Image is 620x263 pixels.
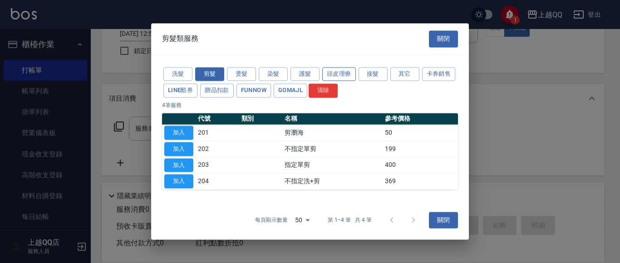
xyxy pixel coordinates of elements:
[282,157,383,173] td: 指定單剪
[282,113,383,125] th: 名稱
[291,208,313,232] div: 50
[255,216,288,224] p: 每頁顯示數量
[196,125,239,141] td: 201
[164,142,193,156] button: 加入
[359,67,388,81] button: 接髮
[274,84,307,98] button: GOMAJL
[383,125,458,141] td: 50
[196,113,239,125] th: 代號
[164,175,193,189] button: 加入
[162,101,458,109] p: 4 筆服務
[282,173,383,190] td: 不指定洗+剪
[195,67,224,81] button: 剪髮
[200,84,234,98] button: 贈品扣款
[163,67,192,81] button: 洗髮
[383,113,458,125] th: 參考價格
[282,141,383,157] td: 不指定單剪
[322,67,356,81] button: 頭皮理療
[196,141,239,157] td: 202
[164,158,193,172] button: 加入
[239,113,283,125] th: 類別
[164,126,193,140] button: 加入
[259,67,288,81] button: 染髮
[236,84,271,98] button: FUNNOW
[429,30,458,47] button: 關閉
[162,34,198,44] span: 剪髮類服務
[383,173,458,190] td: 369
[422,67,456,81] button: 卡券銷售
[328,216,372,224] p: 第 1–4 筆 共 4 筆
[290,67,320,81] button: 護髮
[429,212,458,229] button: 關閉
[309,84,338,98] button: 清除
[163,84,197,98] button: LINE酷券
[196,173,239,190] td: 204
[383,141,458,157] td: 199
[196,157,239,173] td: 203
[383,157,458,173] td: 400
[390,67,419,81] button: 其它
[227,67,256,81] button: 燙髮
[282,125,383,141] td: 剪瀏海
